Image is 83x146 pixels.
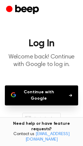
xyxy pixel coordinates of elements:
[5,53,78,68] p: Welcome back! Continue with Google to log in.
[5,39,78,48] h1: Log In
[6,4,40,16] a: Beep
[5,85,78,105] button: Continue with Google
[4,132,79,142] span: Contact us
[26,132,70,142] a: [EMAIL_ADDRESS][DOMAIN_NAME]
